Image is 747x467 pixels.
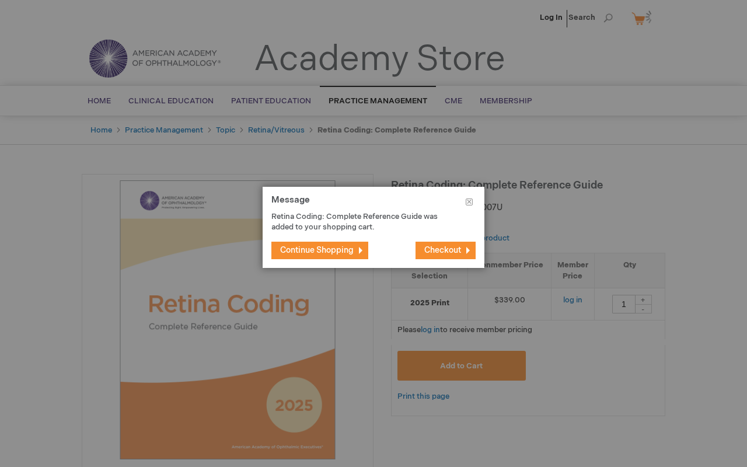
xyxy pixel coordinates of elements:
p: Retina Coding: Complete Reference Guide was added to your shopping cart. [271,211,458,233]
span: Checkout [424,245,461,255]
button: Continue Shopping [271,242,368,259]
h1: Message [271,196,476,211]
span: Continue Shopping [280,245,354,255]
button: Checkout [416,242,476,259]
